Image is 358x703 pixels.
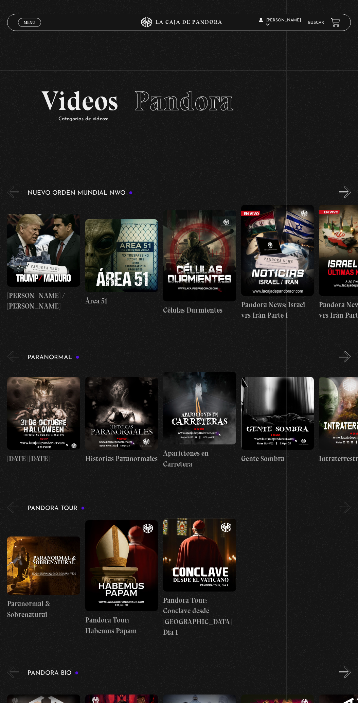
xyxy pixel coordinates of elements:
[241,368,314,473] a: Gente Sombra
[85,203,158,322] a: Área 51
[7,453,80,464] h4: [DATE] [DATE]
[7,290,80,312] h4: [PERSON_NAME] / [PERSON_NAME]
[339,351,351,363] button: Next
[24,20,35,24] span: Menu
[7,666,19,678] button: Previous
[28,670,79,676] h3: Pandora Bio
[241,299,314,321] h4: Pandora News: Israel vrs Irán Parte I
[308,21,324,25] a: Buscar
[85,296,158,306] h4: Área 51
[134,85,234,117] span: Pandora
[21,26,37,31] span: Cerrar
[163,595,236,638] h4: Pandora Tour: Conclave desde [GEOGRAPHIC_DATA] Dia 1
[259,18,301,27] span: [PERSON_NAME]
[163,203,236,322] a: Células Durmientes
[241,203,314,322] a: Pandora News: Israel vrs Irán Parte I
[28,354,79,361] h3: Paranormal
[163,305,236,316] h4: Células Durmientes
[7,368,80,473] a: [DATE] [DATE]
[163,519,236,638] a: Pandora Tour: Conclave desde [GEOGRAPHIC_DATA] Dia 1
[7,502,19,513] button: Previous
[7,351,19,363] button: Previous
[339,666,351,678] button: Next
[58,115,317,124] p: Categorías de videos:
[85,453,158,464] h4: Historias Paranormales
[41,87,317,115] h2: Videos
[7,519,80,638] a: Paranormal & Sobrenatural
[339,502,351,513] button: Next
[85,519,158,638] a: Pandora Tour: Habemus Papam
[339,186,351,198] button: Next
[241,453,314,464] h4: Gente Sombra
[163,368,236,473] a: Apariciones en Carretera
[28,190,133,196] h3: Nuevo Orden Mundial NWO
[7,186,19,198] button: Previous
[28,505,85,512] h3: Pandora Tour
[7,203,80,322] a: [PERSON_NAME] / [PERSON_NAME]
[85,368,158,473] a: Historias Paranormales
[163,448,236,469] h4: Apariciones en Carretera
[7,598,80,620] h4: Paranormal & Sobrenatural
[85,615,158,636] h4: Pandora Tour: Habemus Papam
[331,18,340,27] a: View your shopping cart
